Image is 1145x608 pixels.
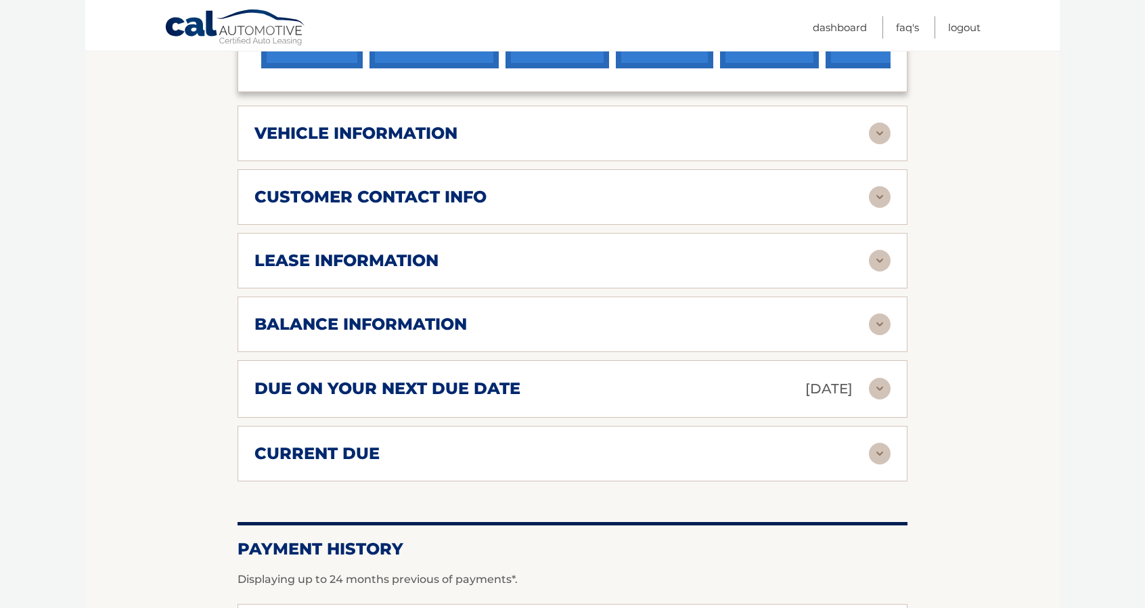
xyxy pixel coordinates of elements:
[254,251,439,271] h2: lease information
[813,16,867,39] a: Dashboard
[254,378,520,399] h2: due on your next due date
[869,443,891,464] img: accordion-rest.svg
[948,16,981,39] a: Logout
[869,313,891,335] img: accordion-rest.svg
[254,123,457,144] h2: vehicle information
[238,539,907,559] h2: Payment History
[238,571,907,588] p: Displaying up to 24 months previous of payments*.
[805,377,853,401] p: [DATE]
[254,187,487,207] h2: customer contact info
[869,186,891,208] img: accordion-rest.svg
[254,443,380,464] h2: current due
[869,378,891,399] img: accordion-rest.svg
[869,123,891,144] img: accordion-rest.svg
[254,314,467,334] h2: balance information
[896,16,919,39] a: FAQ's
[869,250,891,272] img: accordion-rest.svg
[164,9,307,48] a: Cal Automotive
